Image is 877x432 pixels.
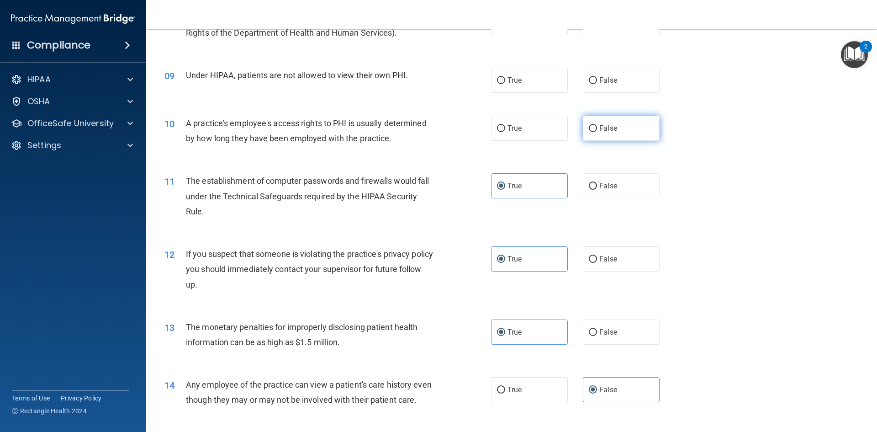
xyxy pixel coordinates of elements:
[12,406,87,416] span: Ⓒ Rectangle Health 2024
[497,329,505,336] input: True
[27,118,114,129] p: OfficeSafe University
[11,10,135,28] img: PMB logo
[589,256,597,263] input: False
[507,124,522,133] span: True
[497,387,505,394] input: True
[589,387,597,394] input: False
[186,176,429,216] span: The establishment of computer passwords and firewalls would fall under the Technical Safeguards r...
[12,394,50,403] a: Terms of Use
[599,385,617,394] span: False
[507,385,522,394] span: True
[497,256,505,263] input: True
[589,329,597,336] input: False
[27,140,61,151] p: Settings
[186,380,432,405] span: Any employee of the practice can view a patient's care history even though they may or may not be...
[186,322,417,347] span: The monetary penalties for improperly disclosing patient health information can be as high as $1....
[507,76,522,85] span: True
[164,322,174,333] span: 13
[186,13,417,37] span: HIPAA is a federal law which is enforced by OCR (Office for Civil Rights of the Department of Hea...
[164,70,174,81] span: 09
[27,74,51,85] p: HIPAA
[864,47,867,59] div: 2
[507,181,522,190] span: True
[589,183,597,190] input: False
[497,183,505,190] input: True
[599,255,617,263] span: False
[11,140,133,151] a: Settings
[497,77,505,84] input: True
[11,74,133,85] a: HIPAA
[27,96,50,107] p: OSHA
[164,380,174,391] span: 14
[599,181,617,190] span: False
[589,77,597,84] input: False
[27,39,90,52] h4: Compliance
[164,249,174,260] span: 12
[11,118,133,129] a: OfficeSafe University
[599,328,617,336] span: False
[719,367,866,404] iframe: Drift Widget Chat Controller
[11,96,133,107] a: OSHA
[61,394,102,403] a: Privacy Policy
[841,41,868,68] button: Open Resource Center, 2 new notifications
[164,118,174,129] span: 10
[164,176,174,187] span: 11
[599,76,617,85] span: False
[589,125,597,132] input: False
[507,328,522,336] span: True
[507,255,522,263] span: True
[186,118,427,143] span: A practice's employee's access rights to PHI is usually determined by how long they have been emp...
[186,70,408,80] span: Under HIPAA, patients are not allowed to view their own PHI.
[186,249,433,289] span: If you suspect that someone is violating the practice's privacy policy you should immediately con...
[497,125,505,132] input: True
[599,124,617,133] span: False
